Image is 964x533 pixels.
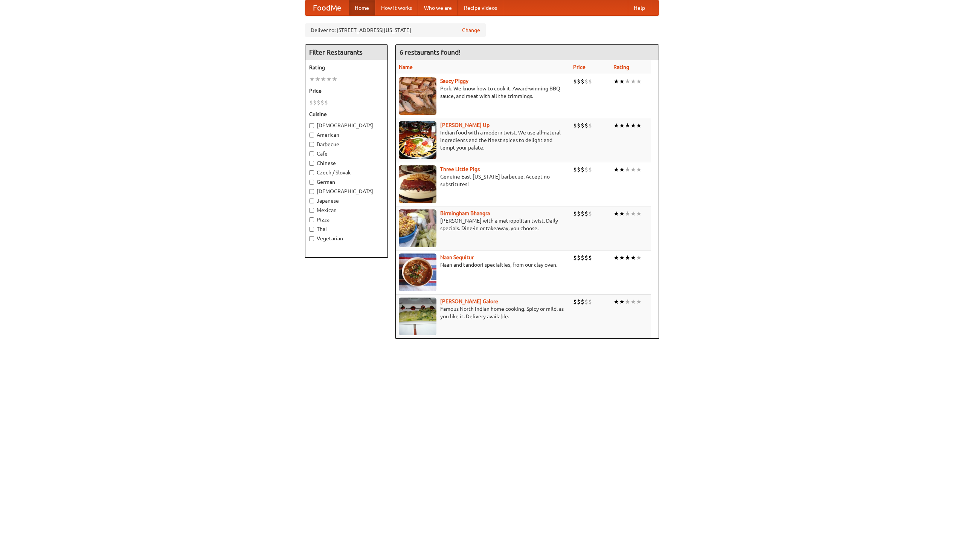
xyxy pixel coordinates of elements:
[613,165,619,174] li: ★
[324,98,328,107] li: $
[440,210,490,216] a: Birmingham Bhangra
[305,0,349,15] a: FoodMe
[332,75,337,83] li: ★
[309,64,384,71] h5: Rating
[619,121,625,130] li: ★
[309,87,384,95] h5: Price
[399,121,436,159] img: curryup.jpg
[613,64,629,70] a: Rating
[315,75,320,83] li: ★
[309,216,384,223] label: Pizza
[309,235,384,242] label: Vegetarian
[399,64,413,70] a: Name
[399,298,436,335] img: currygalore.jpg
[309,122,384,129] label: [DEMOGRAPHIC_DATA]
[309,133,314,137] input: American
[573,165,577,174] li: $
[573,298,577,306] li: $
[309,180,314,185] input: German
[625,121,630,130] li: ★
[588,165,592,174] li: $
[630,165,636,174] li: ★
[309,208,314,213] input: Mexican
[584,77,588,86] li: $
[577,298,581,306] li: $
[636,298,642,306] li: ★
[309,188,384,195] label: [DEMOGRAPHIC_DATA]
[628,0,651,15] a: Help
[458,0,503,15] a: Recipe videos
[581,298,584,306] li: $
[619,77,625,86] li: ★
[309,236,314,241] input: Vegetarian
[399,305,567,320] p: Famous North Indian home cooking. Spicy or mild, as you like it. Delivery available.
[630,298,636,306] li: ★
[399,129,567,151] p: Indian food with a modern twist. We use all-natural ingredients and the finest spices to delight ...
[309,141,384,148] label: Barbecue
[309,75,315,83] li: ★
[309,197,384,205] label: Japanese
[399,173,567,188] p: Genuine East [US_STATE] barbecue. Accept no substitutes!
[577,254,581,262] li: $
[577,121,581,130] li: $
[309,169,384,176] label: Czech / Slovak
[309,217,314,222] input: Pizza
[577,209,581,218] li: $
[309,178,384,186] label: German
[584,298,588,306] li: $
[573,77,577,86] li: $
[619,165,625,174] li: ★
[320,75,326,83] li: ★
[440,166,480,172] a: Three Little Pigs
[399,217,567,232] p: [PERSON_NAME] with a metropolitan twist. Daily specials. Dine-in or takeaway, you choose.
[588,298,592,306] li: $
[309,151,314,156] input: Cafe
[636,121,642,130] li: ★
[613,298,619,306] li: ★
[309,98,313,107] li: $
[320,98,324,107] li: $
[584,254,588,262] li: $
[630,254,636,262] li: ★
[588,77,592,86] li: $
[418,0,458,15] a: Who we are
[440,298,498,304] a: [PERSON_NAME] Galore
[584,209,588,218] li: $
[581,254,584,262] li: $
[581,121,584,130] li: $
[440,254,474,260] a: Naan Sequitur
[584,165,588,174] li: $
[440,78,468,84] a: Saucy Piggy
[399,209,436,247] img: bhangra.jpg
[440,122,490,128] a: [PERSON_NAME] Up
[309,227,314,232] input: Thai
[619,209,625,218] li: ★
[309,225,384,233] label: Thai
[630,77,636,86] li: ★
[613,209,619,218] li: ★
[619,298,625,306] li: ★
[625,254,630,262] li: ★
[636,254,642,262] li: ★
[399,85,567,100] p: Pork. We know how to cook it. Award-winning BBQ sauce, and meat with all the trimmings.
[349,0,375,15] a: Home
[313,98,317,107] li: $
[577,77,581,86] li: $
[573,209,577,218] li: $
[588,254,592,262] li: $
[305,23,486,37] div: Deliver to: [STREET_ADDRESS][US_STATE]
[309,206,384,214] label: Mexican
[636,209,642,218] li: ★
[309,189,314,194] input: [DEMOGRAPHIC_DATA]
[317,98,320,107] li: $
[588,121,592,130] li: $
[619,254,625,262] li: ★
[309,159,384,167] label: Chinese
[399,165,436,203] img: littlepigs.jpg
[625,165,630,174] li: ★
[588,209,592,218] li: $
